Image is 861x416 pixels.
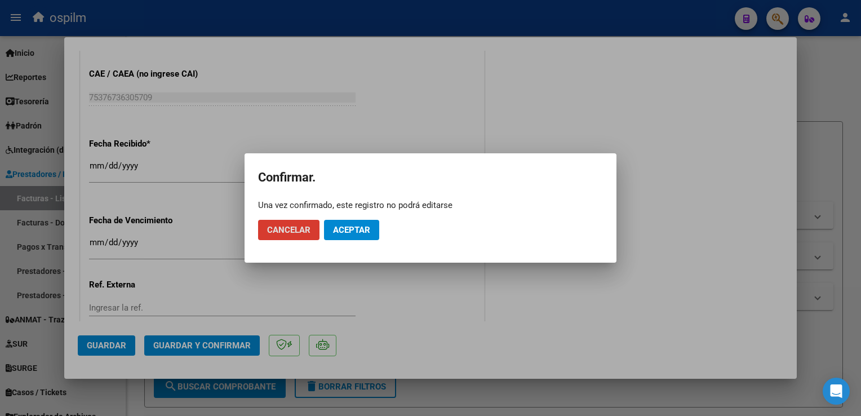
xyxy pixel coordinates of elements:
[324,220,379,240] button: Aceptar
[258,200,603,211] div: Una vez confirmado, este registro no podrá editarse
[333,225,370,235] span: Aceptar
[267,225,310,235] span: Cancelar
[823,378,850,405] div: Open Intercom Messenger
[258,167,603,188] h2: Confirmar.
[258,220,319,240] button: Cancelar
